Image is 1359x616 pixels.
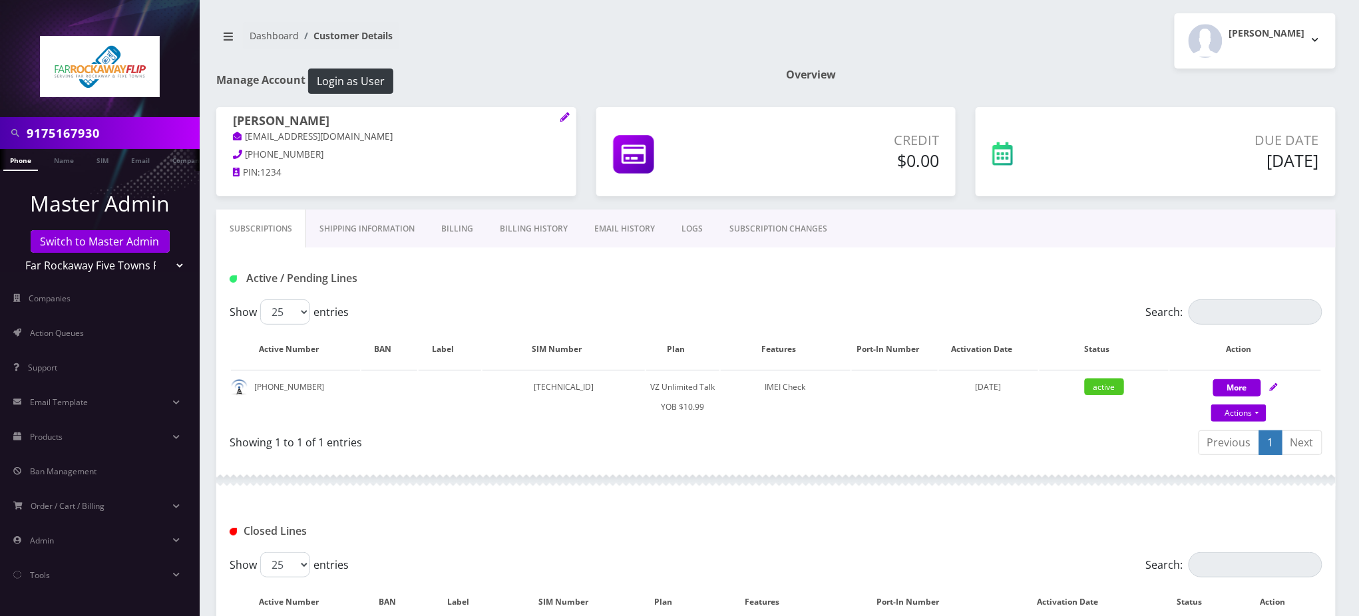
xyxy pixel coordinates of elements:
h5: $0.00 [757,150,940,170]
button: More [1213,379,1261,396]
span: active [1085,379,1124,395]
th: Active Number: activate to sort column ascending [231,330,360,369]
span: Companies [29,293,71,304]
label: Search: [1146,299,1322,325]
button: [PERSON_NAME] [1175,13,1336,69]
a: SUBSCRIPTION CHANGES [716,210,841,248]
td: [TECHNICAL_ID] [483,370,646,424]
button: Login as User [308,69,393,94]
th: Port-In Number: activate to sort column ascending [852,330,938,369]
label: Show entries [230,552,349,577]
a: Login as User [305,73,393,87]
a: SIM [90,149,115,170]
a: Actions [1211,404,1266,422]
label: Show entries [230,299,349,325]
th: Plan: activate to sort column ascending [646,330,719,369]
h1: Overview [786,69,1336,81]
p: Due Date [1108,130,1319,150]
a: Next [1282,430,1322,455]
h5: [DATE] [1108,150,1319,170]
a: Billing History [486,210,581,248]
input: Search in Company [27,120,196,146]
a: [EMAIL_ADDRESS][DOMAIN_NAME] [233,130,393,144]
img: Active / Pending Lines [230,275,237,283]
p: Credit [757,130,940,150]
a: PIN: [233,166,260,180]
li: Customer Details [299,29,393,43]
select: Showentries [260,552,310,577]
th: Activation Date: activate to sort column ascending [939,330,1038,369]
input: Search: [1189,299,1322,325]
td: VZ Unlimited Talk YOB $10.99 [646,370,719,424]
span: Order / Cart / Billing [31,500,105,512]
div: Showing 1 to 1 of 1 entries [230,429,766,450]
th: SIM Number: activate to sort column ascending [483,330,646,369]
a: 1 [1259,430,1282,455]
a: Shipping Information [306,210,428,248]
img: Far Rockaway Five Towns Flip [40,36,160,97]
h1: Active / Pending Lines [230,272,580,285]
h1: Closed Lines [230,525,580,538]
nav: breadcrumb [216,22,766,60]
span: Products [30,431,63,442]
span: 1234 [260,166,282,178]
th: Action: activate to sort column ascending [1170,330,1321,369]
th: Features: activate to sort column ascending [721,330,850,369]
span: Ban Management [30,466,97,477]
span: Tools [30,569,50,581]
a: Name [47,149,81,170]
span: [PHONE_NUMBER] [246,148,324,160]
img: Closed Lines [230,528,237,536]
div: IMEI Check [721,377,850,397]
a: EMAIL HISTORY [581,210,668,248]
a: Previous [1199,430,1260,455]
a: LOGS [668,210,716,248]
h1: [PERSON_NAME] [233,114,560,130]
td: [PHONE_NUMBER] [231,370,360,424]
th: Status: activate to sort column ascending [1040,330,1169,369]
span: Email Template [30,396,88,408]
span: [DATE] [976,381,1002,392]
a: Switch to Master Admin [31,230,170,253]
a: Subscriptions [216,210,306,248]
h2: [PERSON_NAME] [1229,28,1305,39]
a: Dashboard [250,29,299,42]
span: Support [28,362,57,373]
img: default.png [231,379,248,396]
a: Email [124,149,156,170]
input: Search: [1189,552,1322,577]
a: Billing [428,210,486,248]
a: Company [166,149,210,170]
span: Action Queues [30,327,84,339]
th: Label: activate to sort column ascending [419,330,481,369]
span: Admin [30,535,54,546]
a: Phone [3,149,38,171]
th: BAN: activate to sort column ascending [361,330,417,369]
select: Showentries [260,299,310,325]
label: Search: [1146,552,1322,577]
h1: Manage Account [216,69,766,94]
